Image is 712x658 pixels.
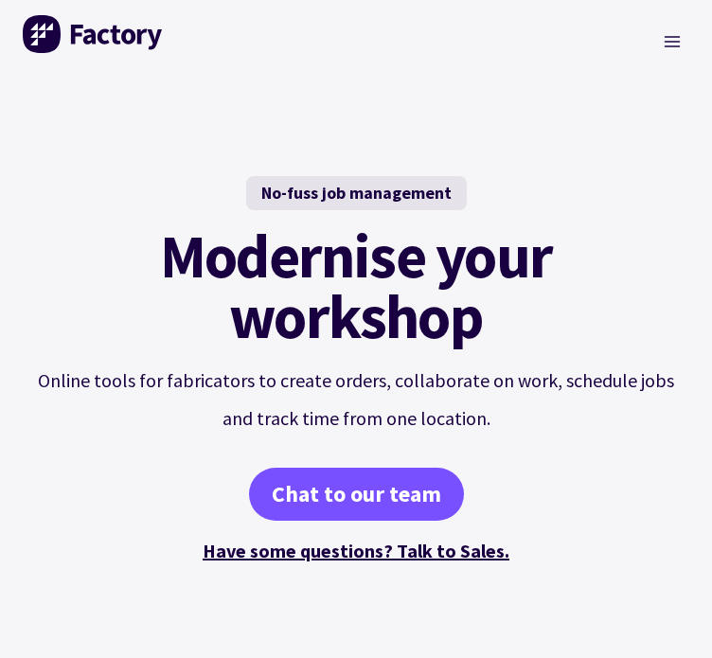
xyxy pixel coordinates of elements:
[203,539,509,562] a: Have some questions? Talk to Sales.
[23,15,165,53] img: Factory
[38,362,674,437] p: Online tools for fabricators to create orders, collaborate on work, schedule jobs and track time ...
[246,176,467,210] div: No-fuss job management
[654,27,689,56] button: Open menu
[249,468,464,521] a: Chat to our team
[160,225,552,347] mark: Modernise your workshop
